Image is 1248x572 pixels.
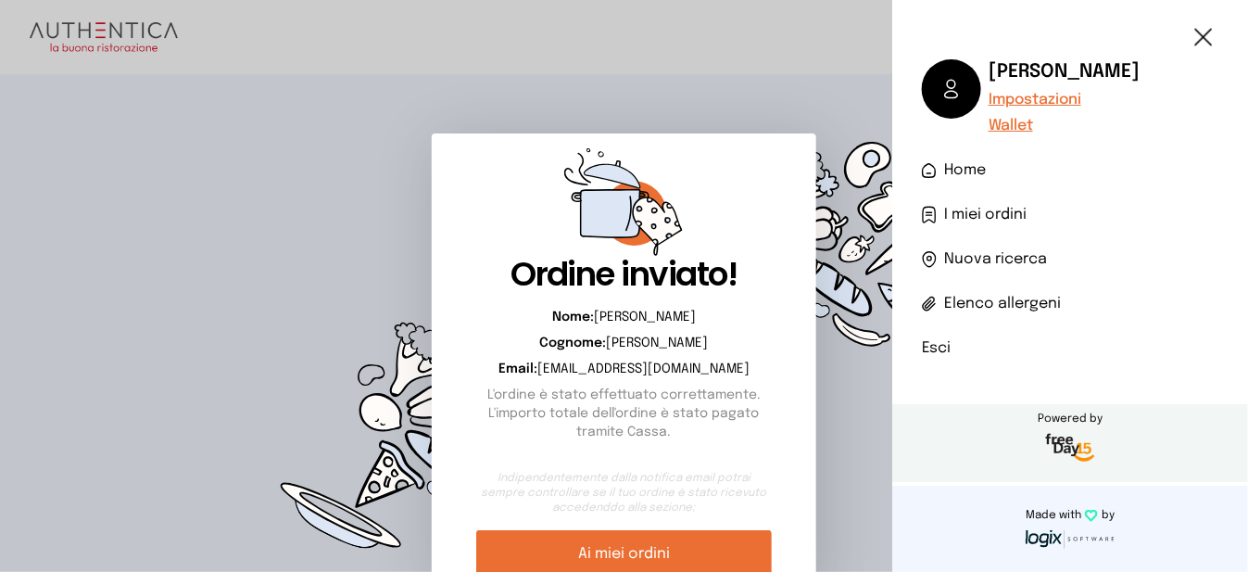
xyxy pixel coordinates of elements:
[922,293,1218,315] a: Elenco allergeni
[944,293,1061,315] span: Elenco allergeni
[944,204,1027,226] span: I miei ordini
[476,386,773,441] p: L'ordine è stato effettuato correttamente. L'importo totale dell'ordine è stato pagato tramite Ca...
[476,308,773,326] p: [PERSON_NAME]
[476,360,773,378] p: [EMAIL_ADDRESS][DOMAIN_NAME]
[922,204,1218,226] a: I miei ordini
[900,508,1241,523] p: Made with by
[552,311,594,324] b: Nome:
[498,362,537,375] b: Email:
[989,59,1140,85] h6: [PERSON_NAME]
[944,248,1047,271] span: Nuova ricerca
[989,89,1140,111] a: Impostazioni
[1041,430,1100,467] img: logo-freeday.3e08031.png
[476,256,773,293] h1: Ordine inviato!
[922,159,1218,182] a: Home
[476,334,773,352] p: [PERSON_NAME]
[944,159,986,182] span: Home
[892,412,1248,426] span: Powered by
[922,248,1218,271] a: Nuova ricerca
[539,337,606,350] b: Cognome:
[922,337,1218,360] li: Esci
[989,115,1033,137] button: Wallet
[639,74,995,434] img: d0449c3114cc73e99fc76ced0c51d0cd.svg
[476,471,773,515] small: Indipendentemente dalla notifica email potrai sempre controllare se il tuo ordine è stato ricevut...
